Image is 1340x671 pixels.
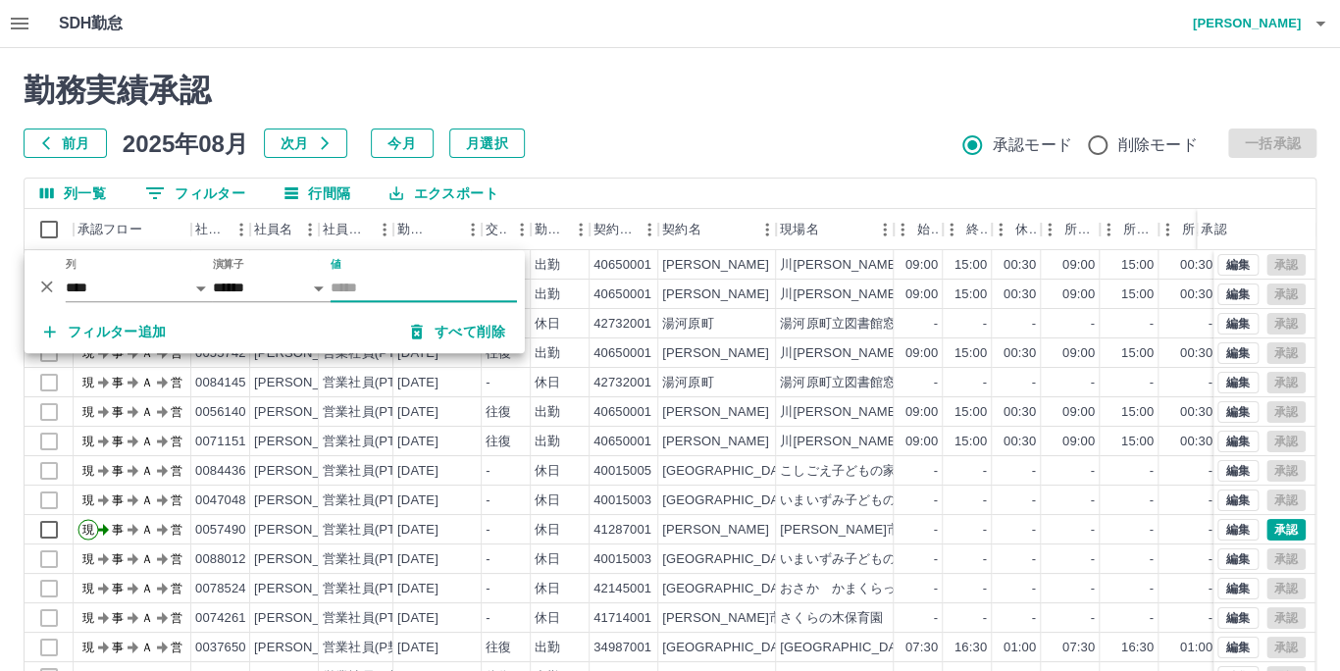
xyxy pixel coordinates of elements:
[1062,256,1095,275] div: 09:00
[1091,521,1095,540] div: -
[1064,209,1096,250] div: 所定開始
[123,129,248,158] h5: 2025年08月
[1091,374,1095,392] div: -
[1209,462,1212,481] div: -
[112,523,124,537] text: 事
[983,580,987,598] div: -
[254,209,292,250] div: 社員名
[254,491,361,510] div: [PERSON_NAME]
[593,285,651,304] div: 40650001
[1217,401,1259,423] button: 編集
[1032,521,1036,540] div: -
[905,639,938,657] div: 07:30
[507,215,537,244] button: メニュー
[82,376,94,389] text: 現
[934,580,938,598] div: -
[993,133,1072,157] span: 承認モード
[662,285,769,304] div: [PERSON_NAME]
[1032,491,1036,510] div: -
[77,209,142,250] div: 承認フロー
[780,609,883,628] div: さくらの木保育園
[780,550,909,569] div: いまいずみ子どもの家
[1091,580,1095,598] div: -
[213,257,244,272] label: 演算子
[780,315,935,334] div: 湯河原町立図書館窓口業務
[254,403,361,422] div: [PERSON_NAME]
[954,433,987,451] div: 15:00
[1004,285,1036,304] div: 00:30
[780,521,1057,540] div: [PERSON_NAME]市立[PERSON_NAME]小学校
[1121,344,1154,363] div: 15:00
[662,403,769,422] div: [PERSON_NAME]
[195,403,246,422] div: 0056140
[397,403,438,422] div: [DATE]
[323,209,370,250] div: 社員区分
[458,215,488,244] button: メニュー
[983,550,987,569] div: -
[397,521,438,540] div: [DATE]
[1266,519,1306,541] button: 承認
[780,491,909,510] div: いまいずみ子どもの家
[254,639,361,657] div: [PERSON_NAME]
[1123,209,1155,250] div: 所定終業
[1091,315,1095,334] div: -
[171,493,182,507] text: 営
[662,315,714,334] div: 湯河原町
[535,315,560,334] div: 休日
[780,433,938,451] div: 川[PERSON_NAME]小学校
[1209,491,1212,510] div: -
[905,256,938,275] div: 09:00
[535,521,560,540] div: 休日
[1217,372,1259,393] button: 編集
[531,209,590,250] div: 勤務区分
[323,639,418,657] div: 営業社員(P契約)
[1159,209,1217,250] div: 所定休憩
[1032,462,1036,481] div: -
[934,462,938,481] div: -
[1217,431,1259,452] button: 編集
[191,209,250,250] div: 社員番号
[129,179,261,208] button: フィルター表示
[195,521,246,540] div: 0057490
[870,215,900,244] button: メニュー
[535,344,560,363] div: 出勤
[535,639,560,657] div: 出勤
[1041,209,1100,250] div: 所定開始
[397,209,431,250] div: 勤務日
[195,374,246,392] div: 0084145
[658,209,776,250] div: 契約名
[1062,344,1095,363] div: 09:00
[486,521,490,540] div: -
[323,580,426,598] div: 営業社員(PT契約)
[395,314,521,349] button: すべて削除
[112,611,124,625] text: 事
[28,314,182,349] button: フィルター追加
[397,462,438,481] div: [DATE]
[1150,315,1154,334] div: -
[535,374,560,392] div: 休日
[954,256,987,275] div: 15:00
[662,433,769,451] div: [PERSON_NAME]
[1217,519,1259,541] button: 編集
[331,257,341,272] label: 値
[82,552,94,566] text: 現
[486,433,511,451] div: 往復
[393,209,482,250] div: 勤務日
[254,462,361,481] div: [PERSON_NAME]
[934,315,938,334] div: -
[662,491,798,510] div: [GEOGRAPHIC_DATA]
[82,405,94,419] text: 現
[1032,374,1036,392] div: -
[1121,403,1154,422] div: 15:00
[905,403,938,422] div: 09:00
[1217,490,1259,511] button: 編集
[1150,462,1154,481] div: -
[250,209,319,250] div: 社員名
[323,462,426,481] div: 営業社員(PT契約)
[535,550,560,569] div: 休日
[74,209,191,250] div: 承認フロー
[934,374,938,392] div: -
[905,285,938,304] div: 09:00
[141,405,153,419] text: Ａ
[482,209,531,250] div: 交通費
